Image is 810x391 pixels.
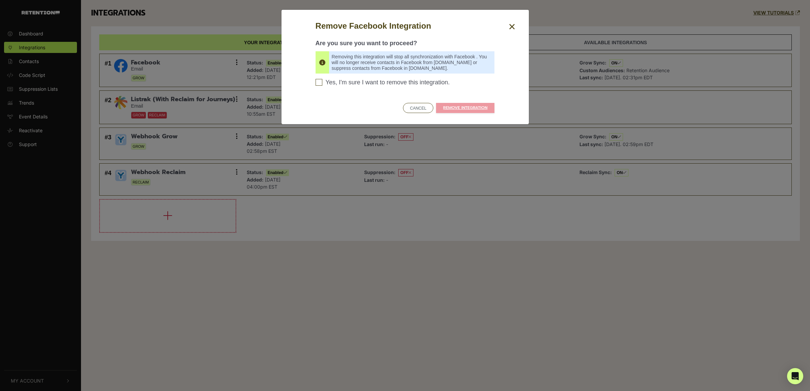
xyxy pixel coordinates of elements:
span: Removing this integration will stop all synchronization with Facebook . You will no longer receiv... [332,54,488,71]
h5: Remove Facebook Integration [316,20,495,32]
span: Yes, I'm sure I want to remove this integration. [326,79,450,86]
button: Close [505,20,519,33]
button: CANCEL [403,103,434,113]
strong: Are you sure you want to proceed? [316,40,417,47]
div: Open Intercom Messenger [787,368,803,384]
